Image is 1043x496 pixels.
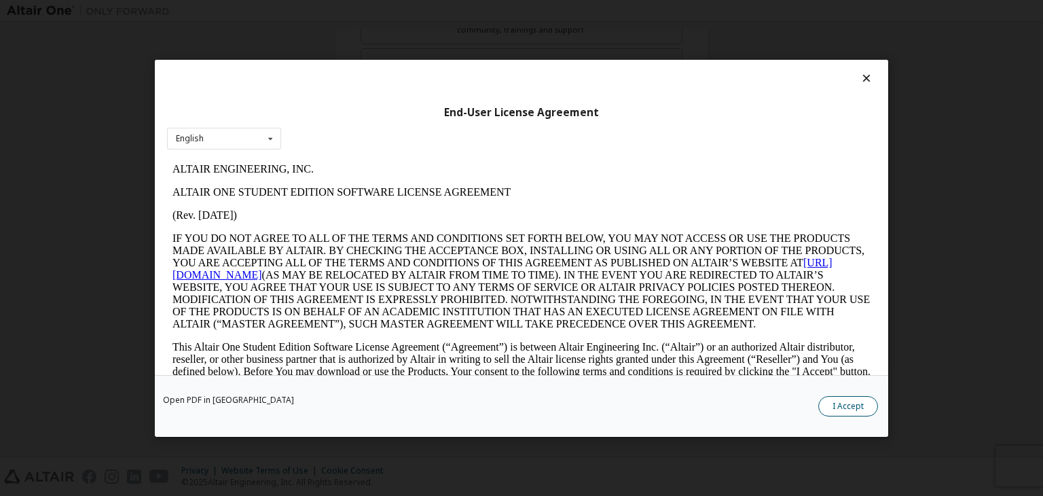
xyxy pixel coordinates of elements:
p: IF YOU DO NOT AGREE TO ALL OF THE TERMS AND CONDITIONS SET FORTH BELOW, YOU MAY NOT ACCESS OR USE... [5,75,703,173]
button: I Accept [818,396,878,417]
div: English [176,135,204,143]
div: End-User License Agreement [167,105,876,119]
a: Open PDF in [GEOGRAPHIC_DATA] [163,396,294,404]
p: ALTAIR ENGINEERING, INC. [5,5,703,18]
p: ALTAIR ONE STUDENT EDITION SOFTWARE LICENSE AGREEMENT [5,29,703,41]
p: This Altair One Student Edition Software License Agreement (“Agreement”) is between Altair Engine... [5,183,703,232]
p: (Rev. [DATE]) [5,52,703,64]
a: [URL][DOMAIN_NAME] [5,99,665,123]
